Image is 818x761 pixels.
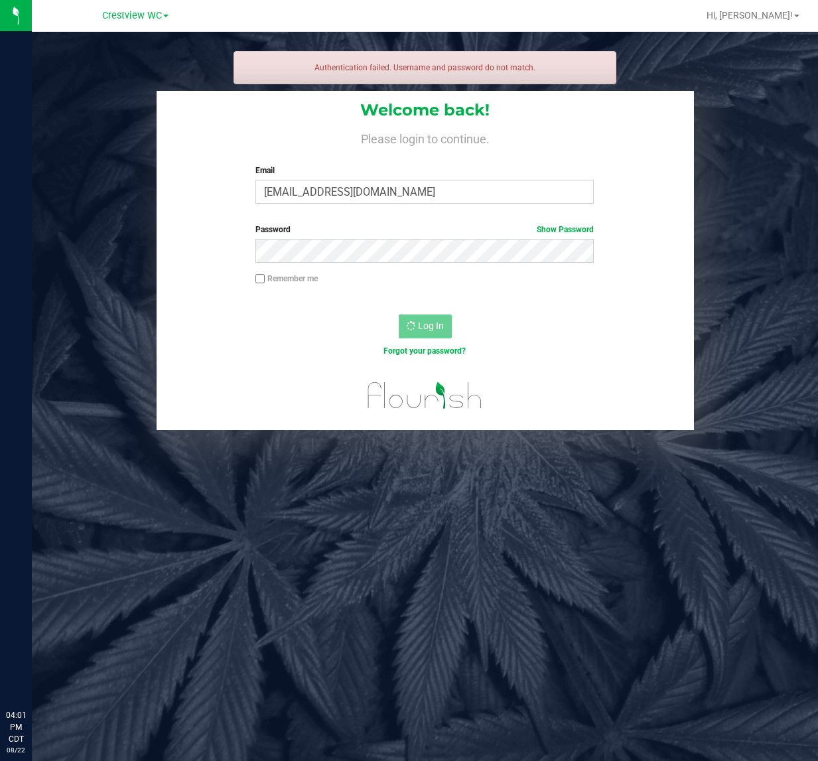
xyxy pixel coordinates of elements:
h1: Welcome back! [157,102,694,119]
label: Email [255,165,594,176]
span: Password [255,225,291,234]
span: Log In [418,320,444,331]
span: Crestview WC [102,10,162,21]
div: Authentication failed. Username and password do not match. [234,51,617,84]
input: Remember me [255,274,265,283]
p: 08/22 [6,745,26,755]
h4: Please login to continue. [157,130,694,146]
span: Hi, [PERSON_NAME]! [707,10,793,21]
button: Log In [399,314,452,338]
img: flourish_logo.svg [358,372,492,419]
p: 04:01 PM CDT [6,709,26,745]
a: Show Password [537,225,594,234]
a: Forgot your password? [383,346,466,356]
label: Remember me [255,273,318,285]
